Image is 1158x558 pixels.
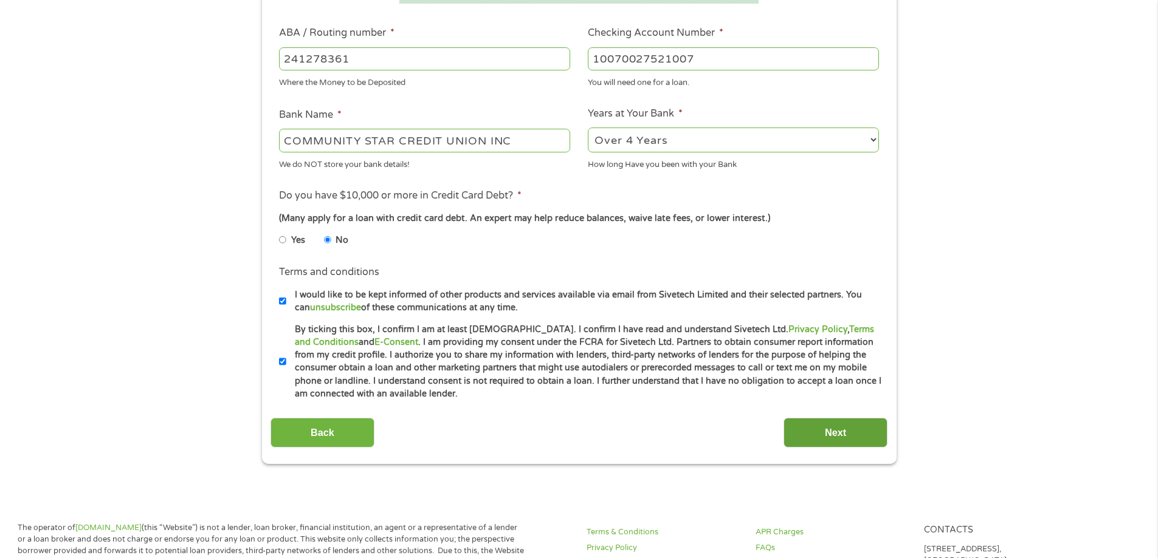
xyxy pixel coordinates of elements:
a: Terms and Conditions [295,324,874,347]
label: ABA / Routing number [279,27,395,39]
label: No [336,234,348,247]
div: How long Have you been with your Bank [588,154,879,171]
label: Terms and conditions [279,266,379,279]
input: 345634636 [588,47,879,70]
h4: Contacts [924,525,1078,536]
a: Privacy Policy [788,324,847,335]
a: FAQs [756,542,910,554]
a: Privacy Policy [587,542,741,554]
label: Years at Your Bank [588,107,683,120]
label: Bank Name [279,109,342,121]
label: By ticking this box, I confirm I am at least [DEMOGRAPHIC_DATA]. I confirm I have read and unders... [286,323,883,401]
a: Terms & Conditions [587,526,741,538]
div: You will need one for a loan. [588,73,879,89]
label: Yes [291,234,305,247]
div: (Many apply for a loan with credit card debt. An expert may help reduce balances, waive late fees... [279,212,878,225]
input: Back [271,418,374,447]
label: I would like to be kept informed of other products and services available via email from Sivetech... [286,288,883,315]
a: [DOMAIN_NAME] [75,523,142,532]
label: Do you have $10,000 or more in Credit Card Debt? [279,189,522,202]
div: We do NOT store your bank details! [279,154,570,171]
a: APR Charges [756,526,910,538]
div: Where the Money to be Deposited [279,73,570,89]
a: unsubscribe [310,302,361,313]
input: Next [784,418,887,447]
input: 263177916 [279,47,570,70]
label: Checking Account Number [588,27,723,39]
a: E-Consent [374,337,418,347]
